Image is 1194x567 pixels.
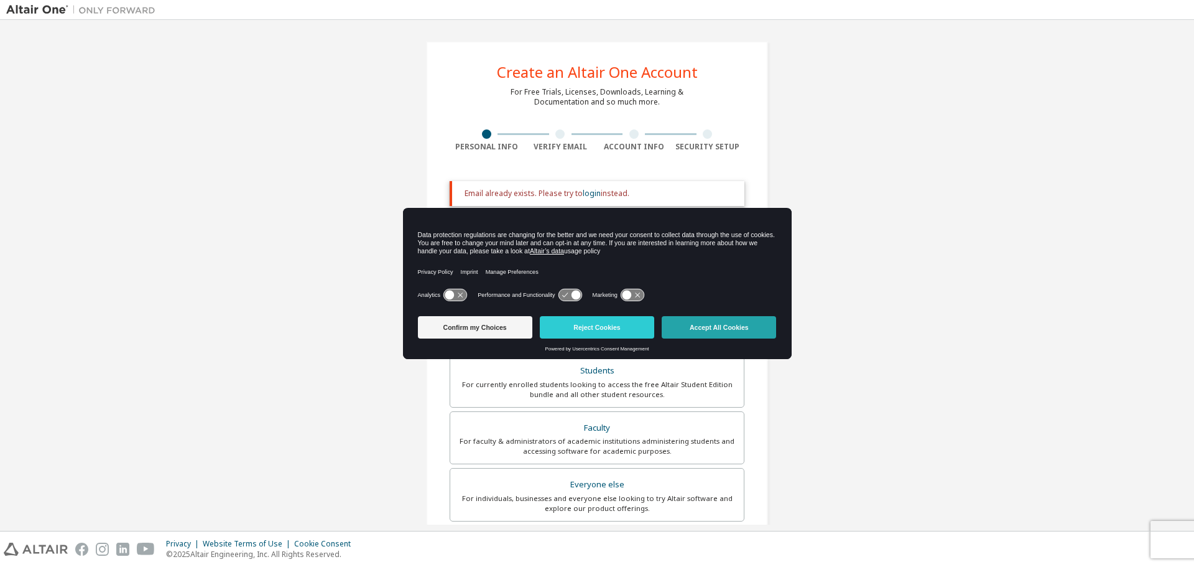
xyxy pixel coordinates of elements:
div: Security Setup [671,142,745,152]
img: instagram.svg [96,543,109,556]
img: linkedin.svg [116,543,129,556]
a: login [583,188,601,199]
div: For faculty & administrators of academic institutions administering students and accessing softwa... [458,436,736,456]
div: Website Terms of Use [203,539,294,549]
div: Students [458,362,736,380]
div: For individuals, businesses and everyone else looking to try Altair software and explore our prod... [458,494,736,513]
div: Email already exists. Please try to instead. [465,189,734,199]
div: For currently enrolled students looking to access the free Altair Student Edition bundle and all ... [458,380,736,400]
div: Faculty [458,419,736,437]
div: Personal Info [450,142,524,152]
div: Everyone else [458,476,736,494]
div: Privacy [166,539,203,549]
img: facebook.svg [75,543,88,556]
div: For Free Trials, Licenses, Downloads, Learning & Documentation and so much more. [511,87,683,107]
img: altair_logo.svg [4,543,68,556]
img: Altair One [6,4,162,16]
div: Verify Email [524,142,598,152]
p: © 2025 Altair Engineering, Inc. All Rights Reserved. [166,549,358,560]
div: Cookie Consent [294,539,358,549]
img: youtube.svg [137,543,155,556]
div: Account Info [597,142,671,152]
div: Create an Altair One Account [497,65,698,80]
